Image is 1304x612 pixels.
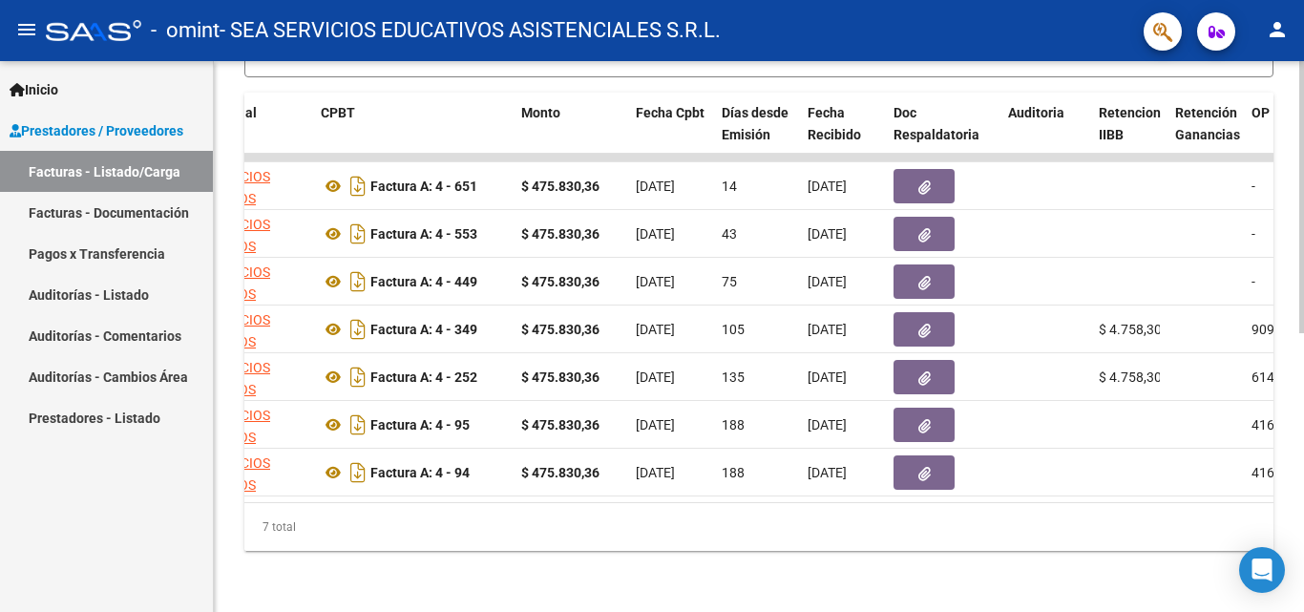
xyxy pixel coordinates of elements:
[1251,322,1282,337] span: 9090
[321,105,355,120] span: CPBT
[1099,105,1161,142] span: Retencion IIBB
[15,18,38,41] mat-icon: menu
[370,226,477,242] strong: Factura A: 4 - 553
[636,179,675,194] span: [DATE]
[636,465,675,480] span: [DATE]
[800,93,886,177] datatable-header-cell: Fecha Recibido
[1251,105,1270,120] span: OP
[370,369,477,385] strong: Factura A: 4 - 252
[1167,93,1244,177] datatable-header-cell: Retención Ganancias
[722,417,745,433] span: 188
[521,179,599,194] strong: $ 475.830,36
[722,465,745,480] span: 188
[346,314,370,345] i: Descargar documento
[346,171,370,201] i: Descargar documento
[636,369,675,385] span: [DATE]
[808,465,847,480] span: [DATE]
[722,369,745,385] span: 135
[808,179,847,194] span: [DATE]
[514,93,628,177] datatable-header-cell: Monto
[1251,274,1255,289] span: -
[521,274,599,289] strong: $ 475.830,36
[808,417,847,433] span: [DATE]
[636,105,705,120] span: Fecha Cpbt
[722,322,745,337] span: 105
[894,105,979,142] span: Doc Respaldatoria
[1091,93,1167,177] datatable-header-cell: Retencion IIBB
[521,322,599,337] strong: $ 475.830,36
[808,274,847,289] span: [DATE]
[521,105,560,120] span: Monto
[521,369,599,385] strong: $ 475.830,36
[636,274,675,289] span: [DATE]
[1099,322,1162,337] span: $ 4.758,30
[1251,417,1282,433] span: 4168
[151,10,220,52] span: - omint
[313,93,514,177] datatable-header-cell: CPBT
[628,93,714,177] datatable-header-cell: Fecha Cpbt
[636,417,675,433] span: [DATE]
[1175,105,1240,142] span: Retención Ganancias
[1099,369,1162,385] span: $ 4.758,30
[808,322,847,337] span: [DATE]
[636,226,675,242] span: [DATE]
[722,105,789,142] span: Días desde Emisión
[370,417,470,433] strong: Factura A: 4 - 95
[346,266,370,297] i: Descargar documento
[1251,226,1255,242] span: -
[808,369,847,385] span: [DATE]
[808,226,847,242] span: [DATE]
[1266,18,1289,41] mat-icon: person
[521,465,599,480] strong: $ 475.830,36
[1251,369,1282,385] span: 6149
[1251,179,1255,194] span: -
[886,93,1000,177] datatable-header-cell: Doc Respaldatoria
[714,93,800,177] datatable-header-cell: Días desde Emisión
[1239,547,1285,593] div: Open Intercom Messenger
[244,503,1273,551] div: 7 total
[1008,105,1064,120] span: Auditoria
[370,465,470,480] strong: Factura A: 4 - 94
[636,322,675,337] span: [DATE]
[346,410,370,440] i: Descargar documento
[521,417,599,433] strong: $ 475.830,36
[722,226,737,242] span: 43
[220,10,721,52] span: - SEA SERVICIOS EDUCATIVOS ASISTENCIALES S.R.L.
[521,226,599,242] strong: $ 475.830,36
[722,179,737,194] span: 14
[1000,93,1091,177] datatable-header-cell: Auditoria
[370,274,477,289] strong: Factura A: 4 - 449
[808,105,861,142] span: Fecha Recibido
[10,120,183,141] span: Prestadores / Proveedores
[1251,465,1282,480] span: 4168
[346,457,370,488] i: Descargar documento
[370,322,477,337] strong: Factura A: 4 - 349
[370,179,477,194] strong: Factura A: 4 - 651
[10,79,58,100] span: Inicio
[346,219,370,249] i: Descargar documento
[722,274,737,289] span: 75
[346,362,370,392] i: Descargar documento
